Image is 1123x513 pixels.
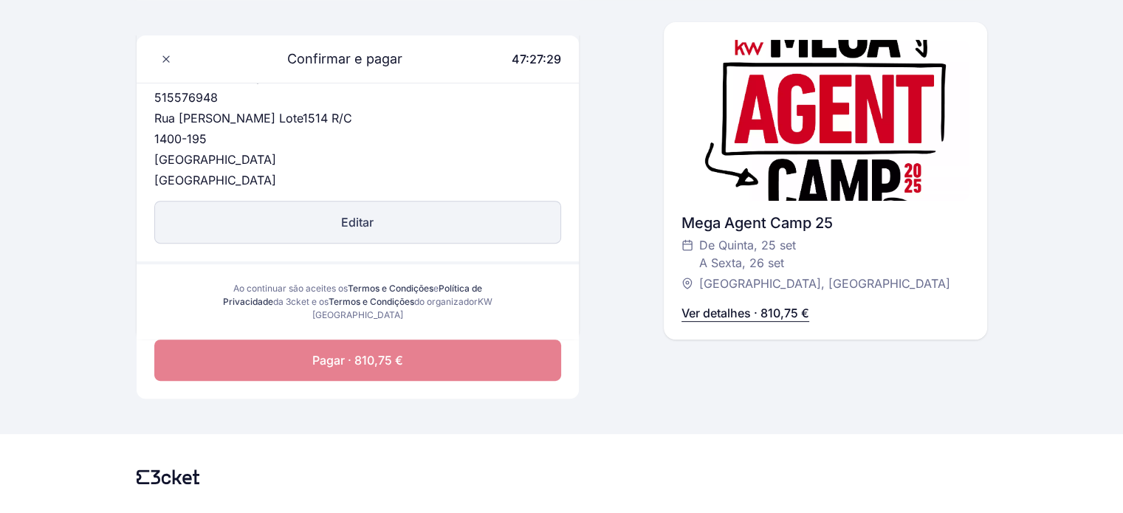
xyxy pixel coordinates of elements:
p: 1400-195 [154,130,561,148]
p: Ver detalhes · 810,75 € [681,304,809,322]
p: Rua [PERSON_NAME] Lote1514 R/C [154,109,561,127]
a: Termos e Condições [348,283,433,294]
div: Mega Agent Camp 25 [681,213,969,233]
div: Ao continuar são aceites os e da 3cket e os do organizador [219,282,496,322]
span: Pagar · 810,75 € [312,351,403,369]
span: [GEOGRAPHIC_DATA], [GEOGRAPHIC_DATA] [699,275,950,292]
a: Termos e Condições [329,296,414,307]
button: Editar [154,201,561,244]
span: De Quinta, 25 set A Sexta, 26 set [699,236,796,272]
p: [GEOGRAPHIC_DATA] [154,171,561,189]
p: 515576948 [154,89,561,106]
span: 47:27:29 [512,52,561,66]
button: Pagar · 810,75 € [154,340,561,381]
p: [GEOGRAPHIC_DATA] [154,151,561,168]
span: Confirmar e pagar [269,49,402,69]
